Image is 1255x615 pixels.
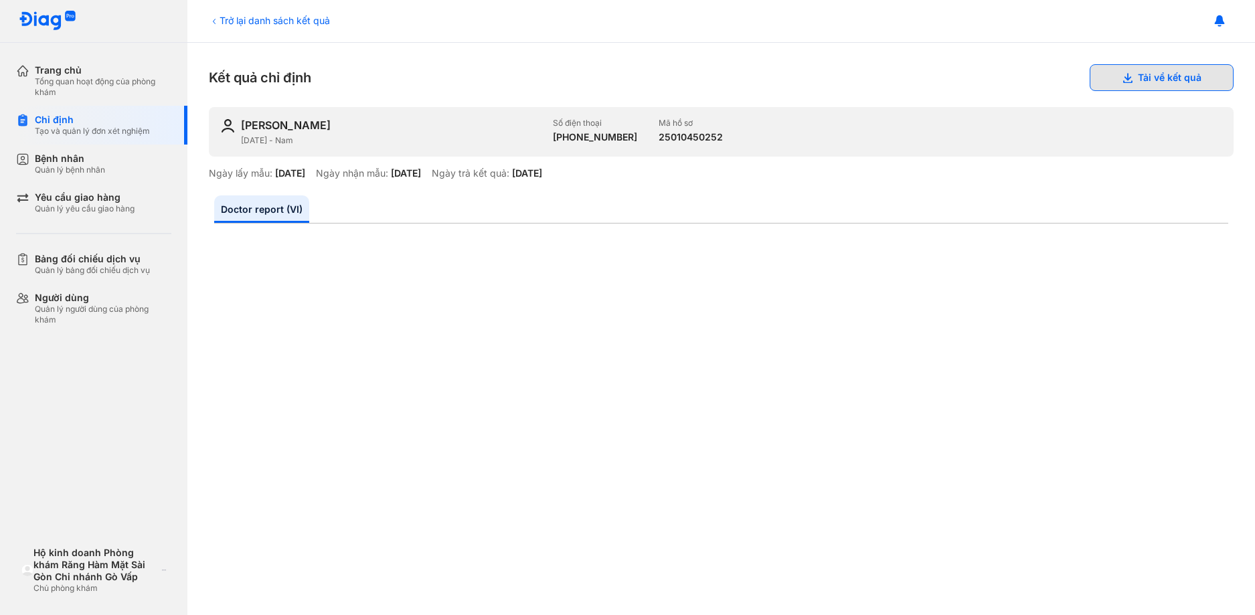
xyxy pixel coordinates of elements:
[35,203,135,214] div: Quản lý yêu cầu giao hàng
[659,131,723,143] div: 25010450252
[553,118,637,128] div: Số điện thoại
[35,126,150,137] div: Tạo và quản lý đơn xét nghiệm
[35,253,150,265] div: Bảng đối chiếu dịch vụ
[214,195,309,223] a: Doctor report (VI)
[220,118,236,134] img: user-icon
[35,292,171,304] div: Người dùng
[659,118,723,128] div: Mã hồ sơ
[35,76,171,98] div: Tổng quan hoạt động của phòng khám
[33,547,157,583] div: Hộ kinh doanh Phòng khám Răng Hàm Mặt Sài Gòn Chi nhánh Gò Vấp
[209,167,272,179] div: Ngày lấy mẫu:
[553,131,637,143] div: [PHONE_NUMBER]
[35,165,105,175] div: Quản lý bệnh nhân
[35,114,150,126] div: Chỉ định
[35,304,171,325] div: Quản lý người dùng của phòng khám
[512,167,542,179] div: [DATE]
[33,583,157,594] div: Chủ phòng khám
[1090,64,1234,91] button: Tải về kết quả
[241,118,331,133] div: [PERSON_NAME]
[35,191,135,203] div: Yêu cầu giao hàng
[19,11,76,31] img: logo
[21,564,33,576] img: logo
[209,13,330,27] div: Trở lại danh sách kết quả
[316,167,388,179] div: Ngày nhận mẫu:
[35,153,105,165] div: Bệnh nhân
[209,64,1234,91] div: Kết quả chỉ định
[432,167,509,179] div: Ngày trả kết quả:
[391,167,421,179] div: [DATE]
[275,167,305,179] div: [DATE]
[35,265,150,276] div: Quản lý bảng đối chiếu dịch vụ
[241,135,542,146] div: [DATE] - Nam
[35,64,171,76] div: Trang chủ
